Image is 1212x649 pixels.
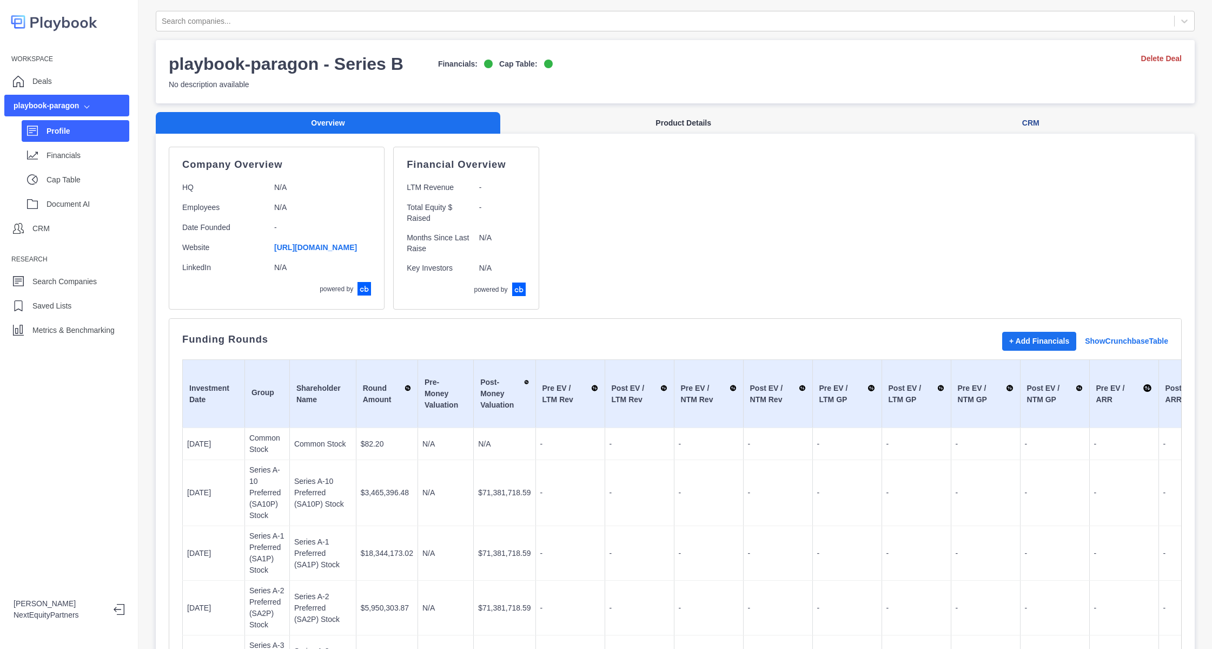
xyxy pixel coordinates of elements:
[956,438,1016,450] p: -
[320,284,353,294] p: powered by
[748,438,808,450] p: -
[361,487,413,499] p: $3,465,396.48
[407,202,470,224] p: Total Equity $ Raised
[182,222,266,233] p: Date Founded
[274,222,371,233] p: -
[274,202,371,213] p: N/A
[681,383,737,405] div: Pre EV / NTM Rev
[610,602,670,614] p: -
[544,60,553,68] img: on-logo
[817,438,877,450] p: -
[14,609,105,621] p: NextEquityPartners
[866,112,1195,134] button: CRM
[422,487,469,499] p: N/A
[357,282,371,296] img: crunchbase-logo
[47,126,129,137] p: Profile
[956,548,1016,559] p: -
[47,174,129,186] p: Cap Table
[47,199,129,210] p: Document AI
[32,76,52,87] p: Deals
[478,548,531,559] p: $71,381,718.59
[748,548,808,559] p: -
[187,548,240,559] p: [DATE]
[11,11,97,33] img: logo-colored
[474,285,508,294] p: powered by
[182,335,268,344] p: Funding Rounds
[1096,383,1152,405] div: Pre EV / ARR
[187,438,240,450] p: [DATE]
[524,377,529,388] img: Sort
[679,548,739,559] p: -
[294,438,352,450] p: Common Stock
[274,182,371,193] p: N/A
[867,383,875,394] img: Sort
[169,53,403,75] h3: playbook-paragon - Series B
[361,548,413,559] p: $18,344,173.02
[294,476,352,510] p: Series A-10 Preferred (SA10P) Stock
[405,383,411,394] img: Sort
[1094,487,1154,499] p: -
[1094,438,1154,450] p: -
[156,112,500,134] button: Overview
[14,100,79,112] div: playbook-paragon
[187,602,240,614] p: [DATE]
[484,60,493,68] img: on-logo
[274,262,371,273] p: N/A
[479,202,526,224] p: -
[1002,332,1076,351] button: + Add Financials
[886,438,946,450] p: -
[32,300,71,312] p: Saved Lists
[886,602,946,614] p: -
[1025,487,1085,499] p: -
[32,223,50,234] p: CRM
[438,58,478,70] p: Financials:
[610,548,670,559] p: -
[730,383,737,394] img: Sort
[1094,602,1154,614] p: -
[182,262,266,273] p: LinkedIn
[47,150,129,161] p: Financials
[612,383,667,405] div: Post EV / LTM Rev
[886,487,946,499] p: -
[540,438,600,450] p: -
[1094,548,1154,559] p: -
[249,585,285,631] p: Series A-2 Preferred (SA2P) Stock
[294,536,352,571] p: Series A-1 Preferred (SA1P) Stock
[480,377,528,411] div: Post-Money Valuation
[956,602,1016,614] p: -
[407,263,470,274] p: Key Investors
[499,58,538,70] p: Cap Table:
[958,383,1014,405] div: Pre EV / NTM GP
[32,325,115,336] p: Metrics & Benchmarking
[361,602,413,614] p: $5,950,303.87
[182,160,371,169] p: Company Overview
[407,182,470,193] p: LTM Revenue
[748,602,808,614] p: -
[1025,602,1085,614] p: -
[182,242,266,253] p: Website
[817,487,877,499] p: -
[422,548,469,559] p: N/A
[478,602,531,614] p: $71,381,718.59
[610,438,670,450] p: -
[187,487,240,499] p: [DATE]
[679,487,739,499] p: -
[679,602,739,614] p: -
[182,182,266,193] p: HQ
[274,243,357,252] a: [URL][DOMAIN_NAME]
[500,112,866,134] button: Product Details
[540,548,600,559] p: -
[363,383,411,405] div: Round Amount
[1143,383,1151,394] img: Sort
[660,383,667,394] img: Sort
[1085,336,1168,347] a: Show Crunchbase Table
[479,232,526,254] p: N/A
[817,602,877,614] p: -
[817,548,877,559] p: -
[748,487,808,499] p: -
[591,383,598,394] img: Sort
[610,487,670,499] p: -
[540,487,600,499] p: -
[169,79,553,90] p: No description available
[540,602,600,614] p: -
